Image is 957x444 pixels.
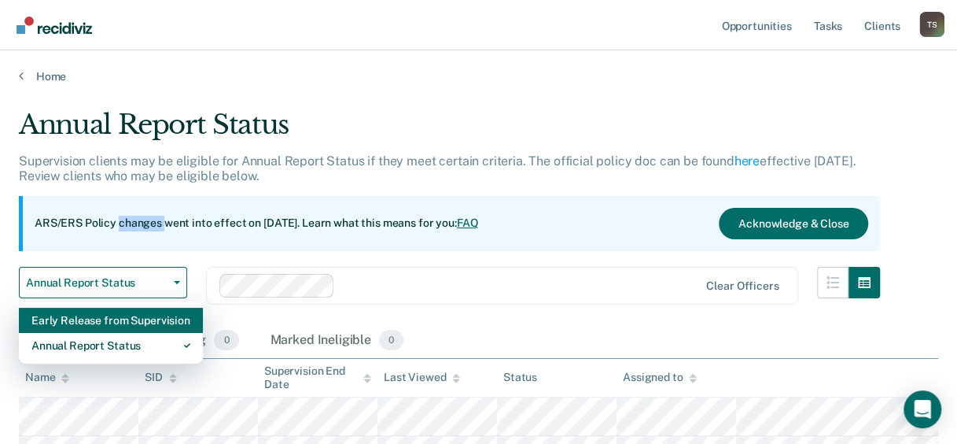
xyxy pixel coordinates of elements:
div: T S [919,12,944,37]
button: Acknowledge & Close [719,208,868,239]
button: Profile dropdown button [919,12,944,37]
div: Annual Report Status [19,109,880,154]
span: Annual Report Status [26,276,167,290]
div: Marked Ineligible0 [267,324,407,358]
div: Annual Report Status [31,333,190,358]
div: SID [145,371,177,384]
button: Annual Report Status [19,267,187,298]
p: ARS/ERS Policy changes went into effect on [DATE]. Learn what this means for you: [35,216,478,231]
span: 0 [214,330,238,350]
img: Recidiviz [17,17,92,34]
a: here [734,154,760,168]
div: Clear officers [706,279,778,293]
div: Supervision End Date [264,364,371,391]
a: Home [19,69,938,83]
div: Status [503,371,537,384]
div: Assigned to [623,371,697,384]
div: Early Release from Supervision [31,308,190,333]
span: 0 [379,330,403,350]
div: Last Viewed [384,371,460,384]
div: Open Intercom Messenger [904,390,941,428]
p: Supervision clients may be eligible for Annual Report Status if they meet certain criteria. The o... [19,154,856,183]
a: FAQ [457,216,479,229]
div: Name [25,371,69,384]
